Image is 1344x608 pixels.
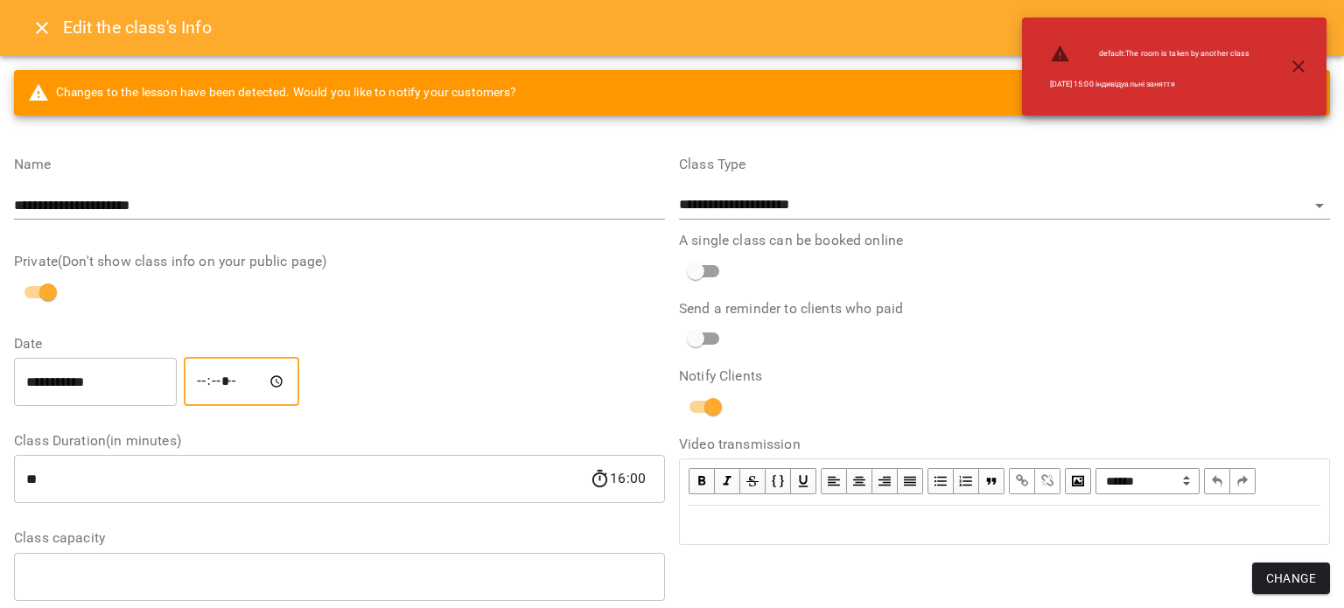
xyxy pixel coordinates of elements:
label: Private(Don't show class info on your public page) [14,255,665,269]
div: Edit text [681,507,1328,543]
button: Remove Link [1035,468,1060,494]
button: Link [1009,468,1035,494]
label: Notify Clients [679,369,1330,383]
button: Align Justify [898,468,923,494]
button: Bold [689,468,715,494]
button: Blockquote [979,468,1004,494]
label: Class Type [679,157,1330,171]
li: [DATE] 15:00 індивідуальні заняття [1036,72,1264,97]
button: UL [927,468,954,494]
span: Changes to the lesson have been detected. Would you like to notify your customers? [28,82,517,103]
button: Image [1065,468,1091,494]
label: Date [14,337,665,351]
button: Align Right [872,468,898,494]
span: Normal [1095,468,1200,494]
h6: Edit the class's Info [63,14,212,41]
button: Strikethrough [740,468,766,494]
button: Align Left [821,468,847,494]
select: Block type [1095,468,1200,494]
label: Video transmission [679,437,1330,451]
button: Underline [791,468,816,494]
li: default : The room is taken by another class [1036,37,1264,72]
label: Name [14,157,665,171]
button: Undo [1204,468,1230,494]
button: Redo [1230,468,1256,494]
button: Monospace [766,468,791,494]
button: Change [1252,563,1330,594]
button: OL [954,468,979,494]
button: Align Center [847,468,872,494]
label: Send a reminder to clients who paid [679,302,1330,316]
span: Change [1266,568,1316,589]
label: Class Duration(in minutes) [14,434,665,448]
button: Italic [715,468,740,494]
button: Close [21,7,63,49]
label: Class capacity [14,531,665,545]
label: A single class can be booked online [679,234,1330,248]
